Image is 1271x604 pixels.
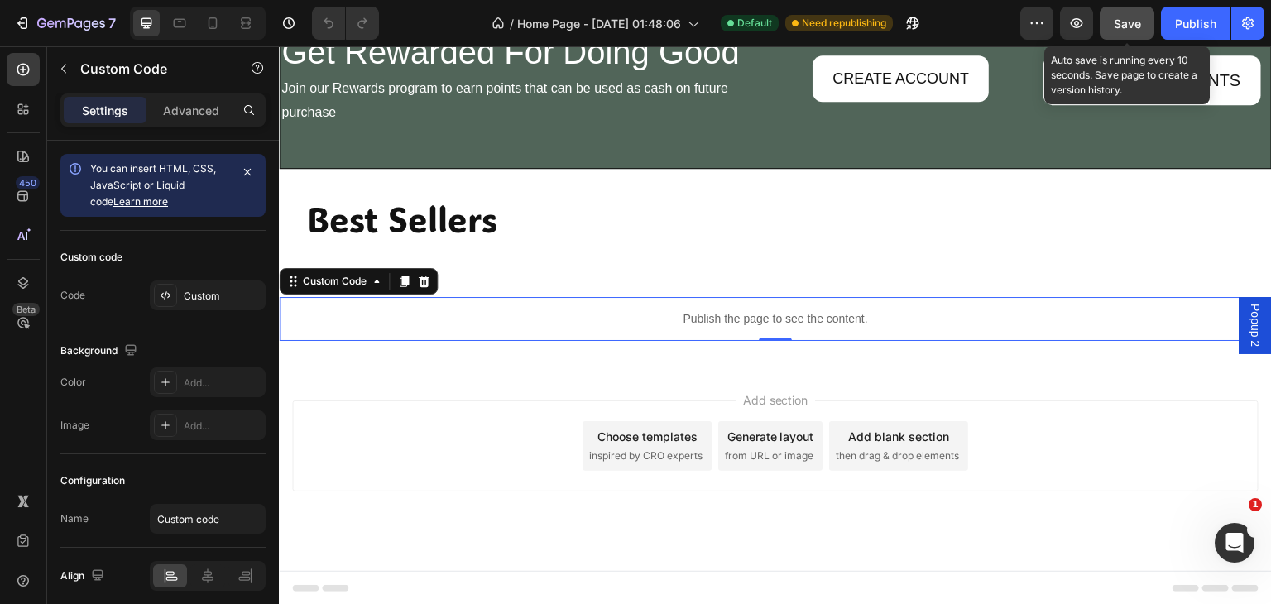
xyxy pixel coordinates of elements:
iframe: Design area [279,46,1271,604]
div: Background [60,340,141,362]
button: <p>JOIN TO VIEW POINTS</p> [765,9,982,59]
span: then drag & drop elements [557,402,680,417]
span: Popup 2 [968,257,985,300]
span: You can insert HTML, CSS, JavaScript or Liquid code [90,162,216,208]
div: Add... [184,419,261,434]
p: 7 [108,13,116,33]
div: Image [60,418,89,433]
span: Default [737,16,772,31]
span: / [510,15,514,32]
span: inspired by CRO experts [310,402,424,417]
div: Align [60,565,108,587]
a: Learn more [113,195,168,208]
button: Save [1100,7,1154,40]
div: Configuration [60,473,125,488]
div: Color [60,375,86,390]
p: CREATE ACCOUNT [554,19,690,46]
button: 7 [7,7,123,40]
p: Custom Code [80,59,221,79]
div: 450 [16,176,40,189]
p: JOIN TO VIEW POINTS [784,19,962,49]
button: <p>CREATE ACCOUNT</p> [534,9,710,55]
h2: Best Sellers [26,149,993,198]
iframe: Intercom live chat [1215,523,1254,563]
span: Add section [458,345,536,362]
div: Choose templates [319,381,419,399]
span: 1 [1249,498,1262,511]
div: Generate layout [448,381,535,399]
div: Name [60,511,89,526]
span: Save [1114,17,1141,31]
div: Add blank section [569,381,670,399]
div: Beta [12,303,40,316]
span: Need republishing [802,16,886,31]
div: Custom code [60,250,122,265]
div: Add... [184,376,261,391]
span: Home Page - [DATE] 01:48:06 [517,15,681,32]
div: Undo/Redo [312,7,379,40]
div: Code [60,288,85,303]
p: Advanced [163,102,219,119]
p: Settings [82,102,128,119]
span: from URL or image [446,402,535,417]
p: Join our Rewards program to earn points that can be used as cash on future purchase [2,31,488,79]
button: Publish [1161,7,1230,40]
div: Publish [1175,15,1216,32]
div: Custom Code [21,228,91,242]
div: Custom [184,289,261,304]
